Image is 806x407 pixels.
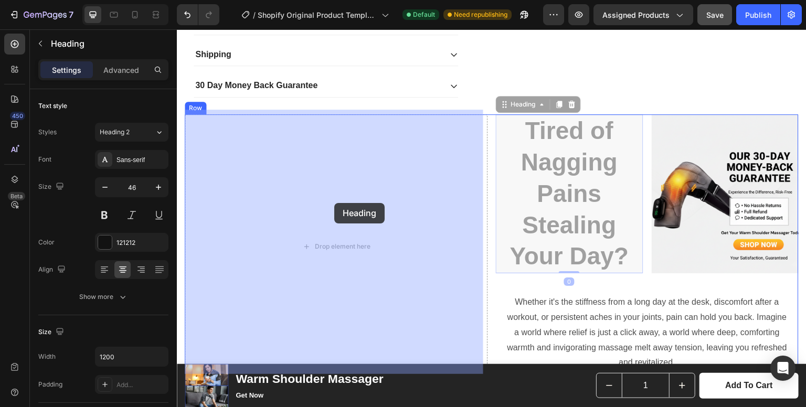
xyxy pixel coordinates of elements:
button: Assigned Products [593,4,693,25]
p: 7 [69,8,73,21]
div: Font [38,155,51,164]
div: Size [38,325,66,339]
div: Beta [8,192,25,200]
div: Sans-serif [116,155,166,165]
button: Show more [38,287,168,306]
div: 121212 [116,238,166,248]
div: Color [38,238,55,247]
div: Width [38,352,56,361]
button: Save [697,4,732,25]
span: / [253,9,256,20]
div: Add... [116,380,166,390]
span: Heading 2 [100,127,130,137]
span: Assigned Products [602,9,670,20]
p: Settings [52,65,81,76]
div: Styles [38,127,57,137]
div: Show more [79,292,128,302]
div: Publish [745,9,771,20]
input: Auto [96,347,168,366]
span: Save [706,10,724,19]
div: Undo/Redo [177,4,219,25]
p: Heading [51,37,164,50]
button: Publish [736,4,780,25]
div: 450 [10,112,25,120]
p: Advanced [103,65,139,76]
span: Need republishing [454,10,507,19]
div: Text style [38,101,67,111]
div: Padding [38,380,62,389]
button: 7 [4,4,78,25]
span: Shopify Original Product Template [258,9,377,20]
iframe: Design area [177,29,806,407]
button: Heading 2 [95,123,168,142]
div: Size [38,180,66,194]
div: Align [38,263,68,277]
div: Open Intercom Messenger [770,356,796,381]
span: Default [413,10,435,19]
